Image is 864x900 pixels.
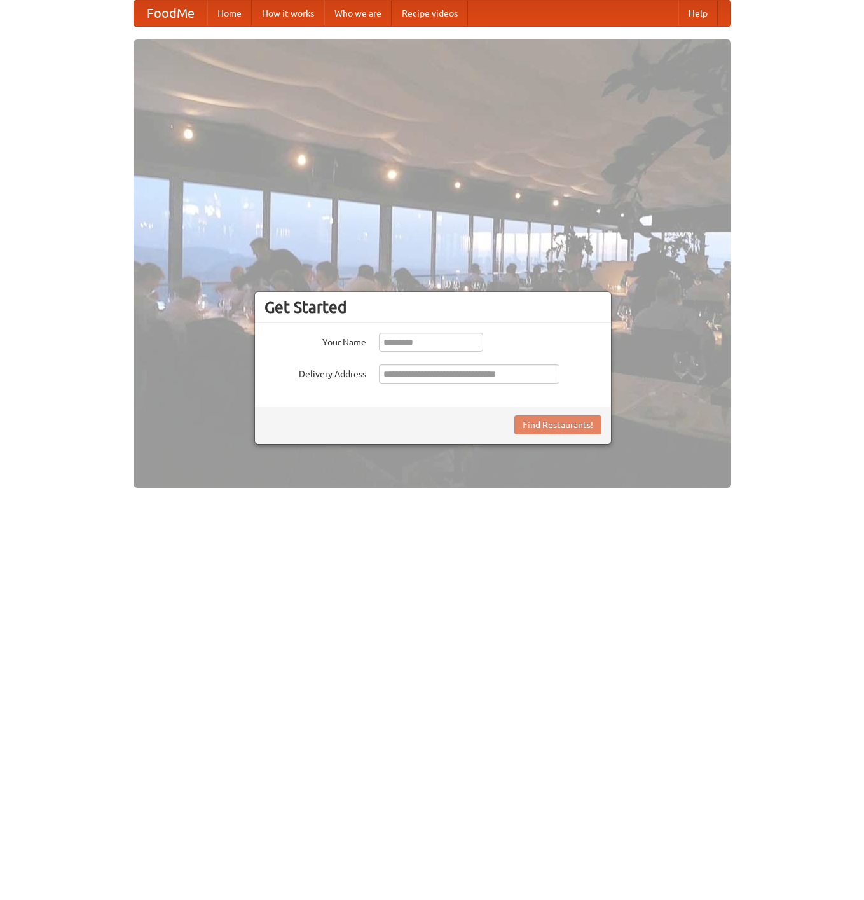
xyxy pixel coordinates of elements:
[678,1,718,26] a: Help
[264,298,601,317] h3: Get Started
[252,1,324,26] a: How it works
[514,415,601,434] button: Find Restaurants!
[324,1,392,26] a: Who we are
[207,1,252,26] a: Home
[392,1,468,26] a: Recipe videos
[134,1,207,26] a: FoodMe
[264,333,366,349] label: Your Name
[264,364,366,380] label: Delivery Address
